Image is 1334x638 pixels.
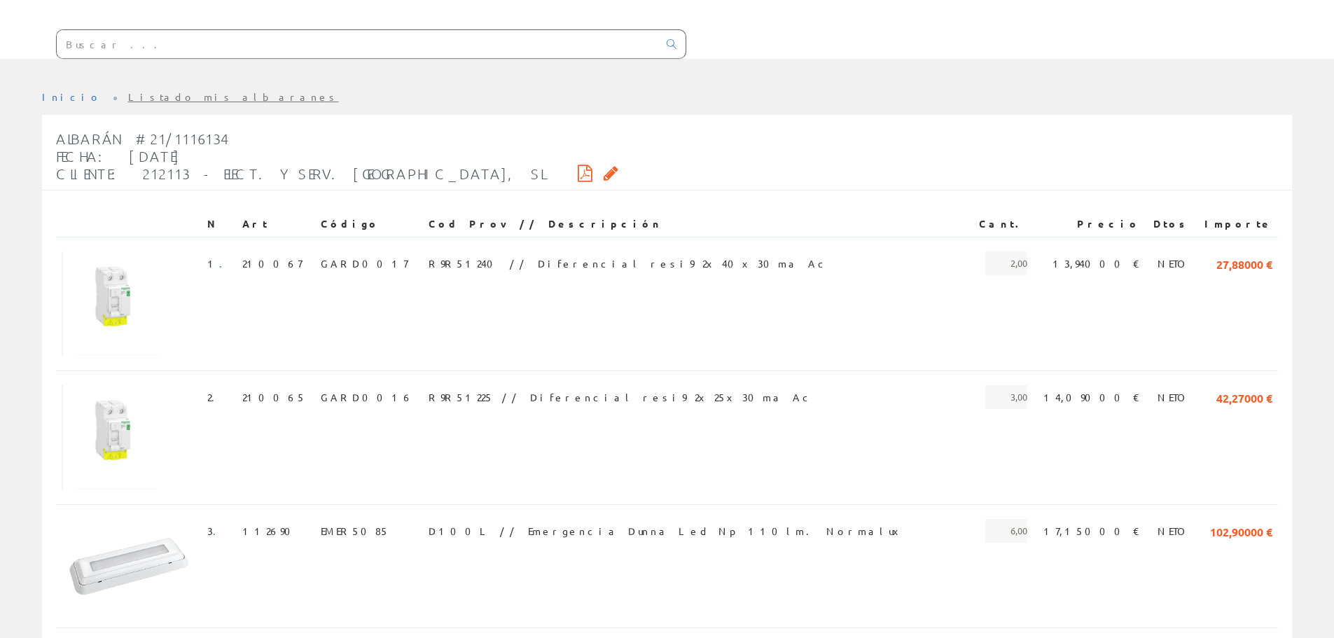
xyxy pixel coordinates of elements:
[1158,519,1190,543] span: NETO
[1158,251,1190,275] span: NETO
[604,168,618,178] i: Solicitar por email copia firmada
[985,385,1027,409] span: 3,00
[62,519,196,613] img: Foto artículo (192x135.46566321731)
[985,519,1027,543] span: 6,00
[1033,211,1146,237] th: Precio
[42,90,102,103] a: Inicio
[242,251,302,275] span: 210067
[423,211,971,237] th: Cod Prov // Descripción
[211,391,223,403] a: .
[202,211,237,237] th: N
[219,257,231,270] a: .
[429,519,908,543] span: D100L // Emergencia Dunna Led Np 110lm. Normalux
[213,525,225,537] a: .
[237,211,315,237] th: Art
[207,251,231,275] span: 1
[207,519,225,543] span: 3
[1216,385,1272,409] span: 42,27000 €
[1043,519,1140,543] span: 17,15000 €
[971,211,1033,237] th: Cant.
[56,130,544,182] span: Albarán #21/1116134 Fecha: [DATE] Cliente: 212113 - ELECT. Y SERV. [GEOGRAPHIC_DATA], SL
[207,385,223,409] span: 2
[985,251,1027,275] span: 2,00
[1158,385,1190,409] span: NETO
[1043,385,1140,409] span: 14,09000 €
[1146,211,1195,237] th: Dtos
[57,30,658,58] input: Buscar ...
[1216,251,1272,275] span: 27,88000 €
[1052,251,1140,275] span: 13,94000 €
[321,385,413,409] span: GARD0016
[321,251,408,275] span: GARD0017
[62,385,158,490] img: Foto artículo (138.28125x150)
[242,519,299,543] span: 112690
[321,519,389,543] span: EMER5085
[242,385,306,409] span: 210065
[578,168,592,178] i: Descargar PDF
[315,211,424,237] th: Código
[1195,211,1278,237] th: Importe
[62,251,158,356] img: Foto artículo (138.28125x150)
[1210,519,1272,543] span: 102,90000 €
[128,90,339,103] a: Listado mis albaranes
[429,385,814,409] span: R9R51225 // Diferencial resi9 2x25x30ma Ac
[429,251,829,275] span: R9R51240 // Diferencial resi9 2x40x30ma Ac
